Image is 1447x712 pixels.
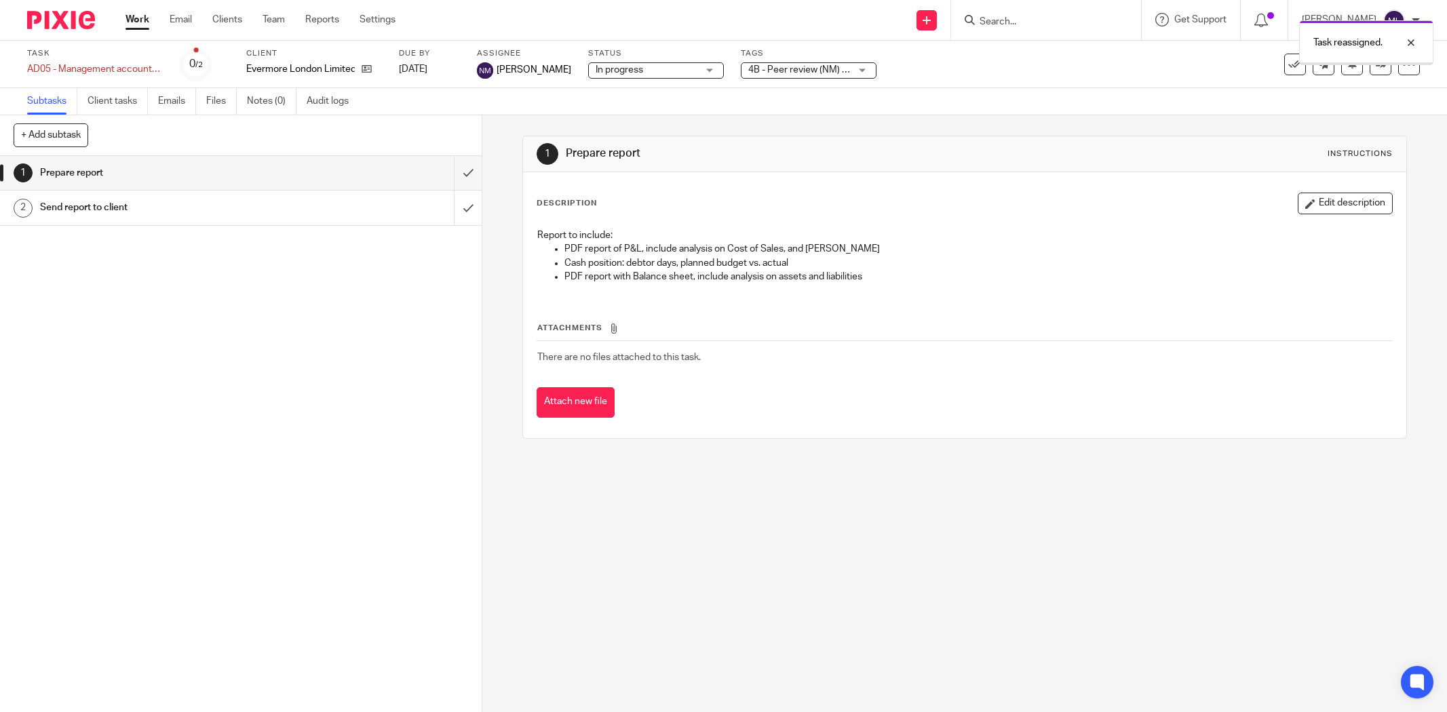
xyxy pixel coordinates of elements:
[564,270,1392,283] p: PDF report with Balance sheet, include analysis on assets and liabilities
[748,65,855,75] span: 4B - Peer review (NM) + 1
[158,88,196,115] a: Emails
[126,13,149,26] a: Work
[305,13,339,26] a: Reports
[170,13,192,26] a: Email
[27,62,163,76] div: AD05 - Management accounts (monthly) - July 31, 2025
[537,143,558,165] div: 1
[537,387,615,418] button: Attach new file
[1328,149,1393,159] div: Instructions
[246,62,355,76] p: Evermore London Limited
[360,13,395,26] a: Settings
[247,88,296,115] a: Notes (0)
[537,198,597,209] p: Description
[537,324,602,332] span: Attachments
[88,88,148,115] a: Client tasks
[14,199,33,218] div: 2
[14,123,88,146] button: + Add subtask
[40,163,307,183] h1: Prepare report
[40,197,307,218] h1: Send report to client
[263,13,285,26] a: Team
[206,88,237,115] a: Files
[537,229,1392,242] p: Report to include:
[189,56,203,72] div: 0
[596,65,643,75] span: In progress
[564,256,1392,270] p: Cash position: debtor days, planned budget vs. actual
[537,353,701,362] span: There are no files attached to this task.
[1313,36,1383,50] p: Task reassigned.
[27,62,163,76] div: AD05 - Management accounts (monthly) - [DATE]
[566,146,994,161] h1: Prepare report
[27,11,95,29] img: Pixie
[212,13,242,26] a: Clients
[1383,9,1405,31] img: svg%3E
[27,48,163,59] label: Task
[399,48,460,59] label: Due by
[477,48,571,59] label: Assignee
[564,242,1392,256] p: PDF report of P&L, include analysis on Cost of Sales, and [PERSON_NAME]
[477,62,493,79] img: svg%3E
[1298,193,1393,214] button: Edit description
[588,48,724,59] label: Status
[246,48,382,59] label: Client
[195,61,203,68] small: /2
[14,163,33,182] div: 1
[399,64,427,74] span: [DATE]
[497,63,571,77] span: [PERSON_NAME]
[27,88,77,115] a: Subtasks
[307,88,359,115] a: Audit logs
